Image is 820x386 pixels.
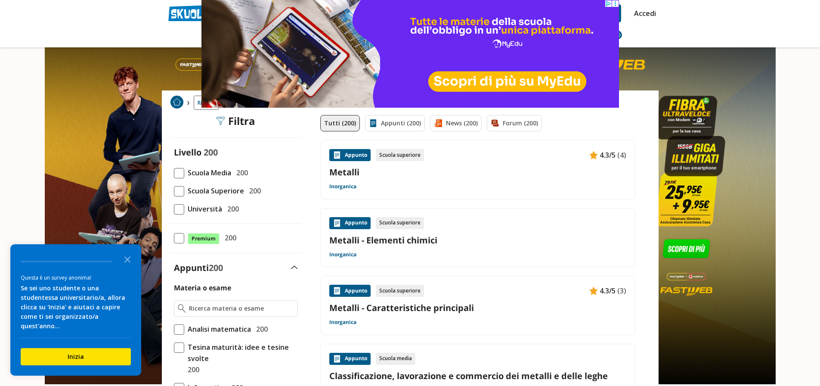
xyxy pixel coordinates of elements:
img: Appunti contenuto [589,151,598,159]
span: (4) [617,149,626,161]
div: Scuola superiore [376,217,424,229]
a: Tutti (200) [320,115,360,131]
span: Scuola Media [184,167,231,178]
button: Inizia [21,348,131,365]
a: Ricerca [194,96,219,110]
span: 4.3/5 [600,285,616,296]
div: Appunto [329,285,371,297]
a: Inorganica [329,251,356,258]
label: Materia o esame [174,283,231,293]
a: Inorganica [329,183,356,190]
span: 4.3/5 [600,149,616,161]
img: Apri e chiudi sezione [291,266,298,269]
img: News filtro contenuto [434,119,442,128]
a: Appunti (200) [365,115,425,131]
div: Appunto [329,149,371,161]
button: Close the survey [119,250,136,268]
div: Scuola superiore [376,285,424,297]
span: (3) [617,285,626,296]
span: Università [184,203,222,215]
a: Metalli - Elementi chimici [329,234,626,246]
img: Appunti contenuto [589,286,598,295]
img: Appunti contenuto [333,219,341,227]
div: Appunto [329,353,371,365]
label: Appunti [174,262,223,274]
div: Se sei uno studente o una studentessa universitario/a, allora clicca su 'Inizia' e aiutaci a capi... [21,283,131,331]
div: Filtra [216,115,255,127]
span: Scuola Superiore [184,185,244,196]
a: Classificazione, lavorazione e commercio dei metalli e delle leghe [329,370,626,382]
span: 200 [204,146,218,158]
span: Analisi matematica [184,324,251,335]
div: Appunto [329,217,371,229]
span: 200 [209,262,223,274]
div: Survey [10,244,141,376]
a: Inorganica [329,319,356,326]
input: Ricerca materia o esame [189,304,294,313]
img: Filtra filtri mobile [216,117,225,125]
img: Home [170,96,183,109]
a: Accedi [634,4,652,22]
span: 200 [253,324,268,335]
img: Appunti contenuto [333,151,341,159]
label: Livello [174,146,201,158]
img: Appunti filtro contenuto [369,119,378,128]
span: 200 [224,203,239,215]
div: Scuola media [376,353,415,365]
img: Forum filtro contenuto [491,119,499,128]
a: News (200) [430,115,482,131]
span: Premium [188,233,220,244]
span: 200 [246,185,261,196]
div: Scuola superiore [376,149,424,161]
img: Ricerca materia o esame [178,304,186,313]
div: Questa è un survey anonima! [21,274,131,282]
a: Home [170,96,183,110]
span: 200 [184,364,199,375]
img: Appunti contenuto [333,286,341,295]
img: Appunti contenuto [333,355,341,363]
a: Metalli [329,166,626,178]
span: 200 [233,167,248,178]
span: 200 [221,232,236,243]
span: Tesina maturità: idee e tesine svolte [184,342,298,364]
a: Metalli - Caratteristiche principali [329,302,626,314]
a: Forum (200) [487,115,542,131]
